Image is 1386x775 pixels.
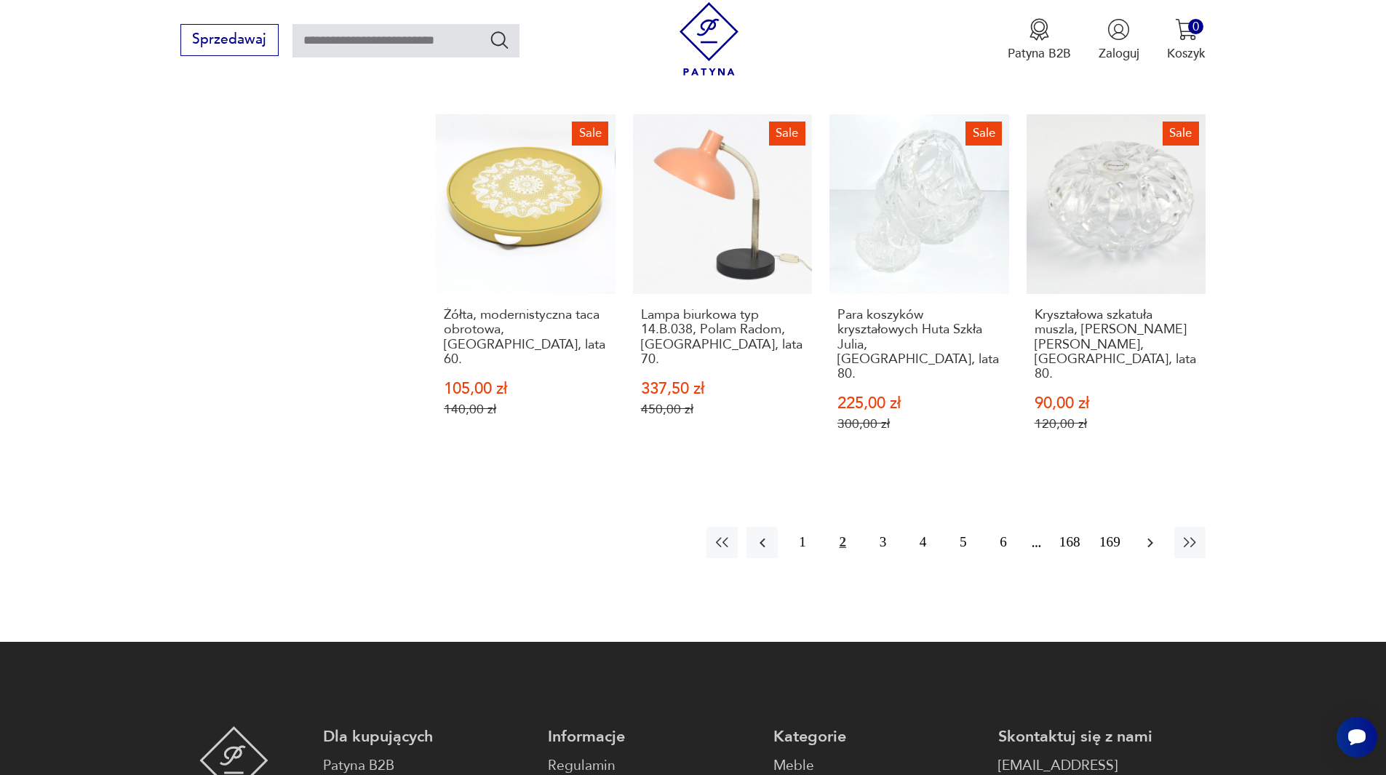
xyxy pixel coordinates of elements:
p: Zaloguj [1099,45,1139,62]
button: Szukaj [489,29,510,50]
button: 168 [1054,527,1086,558]
p: Informacje [548,726,755,747]
iframe: Smartsupp widget button [1337,717,1377,758]
p: 300,00 zł [837,416,1001,432]
a: Ikona medaluPatyna B2B [1008,18,1071,62]
a: SaleŻółta, modernistyczna taca obrotowa, Niemcy, lata 60.Żółta, modernistyczna taca obrotowa, [GE... [436,114,616,466]
p: 90,00 zł [1035,396,1198,411]
button: Sprzedawaj [180,24,279,56]
h3: Para koszyków kryształowych Huta Szkła Julia, [GEOGRAPHIC_DATA], lata 80. [837,308,1001,382]
p: 140,00 zł [444,402,608,417]
button: 1 [786,527,818,558]
button: 5 [947,527,979,558]
p: 105,00 zł [444,381,608,397]
img: Ikonka użytkownika [1107,18,1130,41]
div: 0 [1188,19,1203,34]
button: 6 [987,527,1019,558]
img: Ikona koszyka [1175,18,1198,41]
button: 4 [907,527,939,558]
button: 2 [827,527,859,558]
p: Kategorie [773,726,981,747]
p: 120,00 zł [1035,416,1198,432]
p: 225,00 zł [837,396,1001,411]
a: SaleKryształowa szkatuła muszla, Huty Szkła Lucyna, Polska, lata 80.Kryształowa szkatuła muszla, ... [1027,114,1206,466]
h3: Żółta, modernistyczna taca obrotowa, [GEOGRAPHIC_DATA], lata 60. [444,308,608,367]
img: Patyna - sklep z meblami i dekoracjami vintage [672,2,746,76]
button: Patyna B2B [1008,18,1071,62]
a: Sprzedawaj [180,35,279,47]
button: 0Koszyk [1167,18,1206,62]
p: Skontaktuj się z nami [998,726,1206,747]
p: Koszyk [1167,45,1206,62]
p: Dla kupujących [323,726,530,747]
a: SaleLampa biurkowa typ 14.B.038, Polam Radom, Polska, lata 70.Lampa biurkowa typ 14.B.038, Polam ... [633,114,813,466]
img: Ikona medalu [1028,18,1051,41]
h3: Lampa biurkowa typ 14.B.038, Polam Radom, [GEOGRAPHIC_DATA], lata 70. [641,308,805,367]
h3: Kryształowa szkatuła muszla, [PERSON_NAME] [PERSON_NAME], [GEOGRAPHIC_DATA], lata 80. [1035,308,1198,382]
p: Patyna B2B [1008,45,1071,62]
button: Zaloguj [1099,18,1139,62]
button: 169 [1094,527,1126,558]
p: 337,50 zł [641,381,805,397]
p: 450,00 zł [641,402,805,417]
a: SalePara koszyków kryształowych Huta Szkła Julia, Polska, lata 80.Para koszyków kryształowych Hut... [829,114,1009,466]
button: 3 [867,527,899,558]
